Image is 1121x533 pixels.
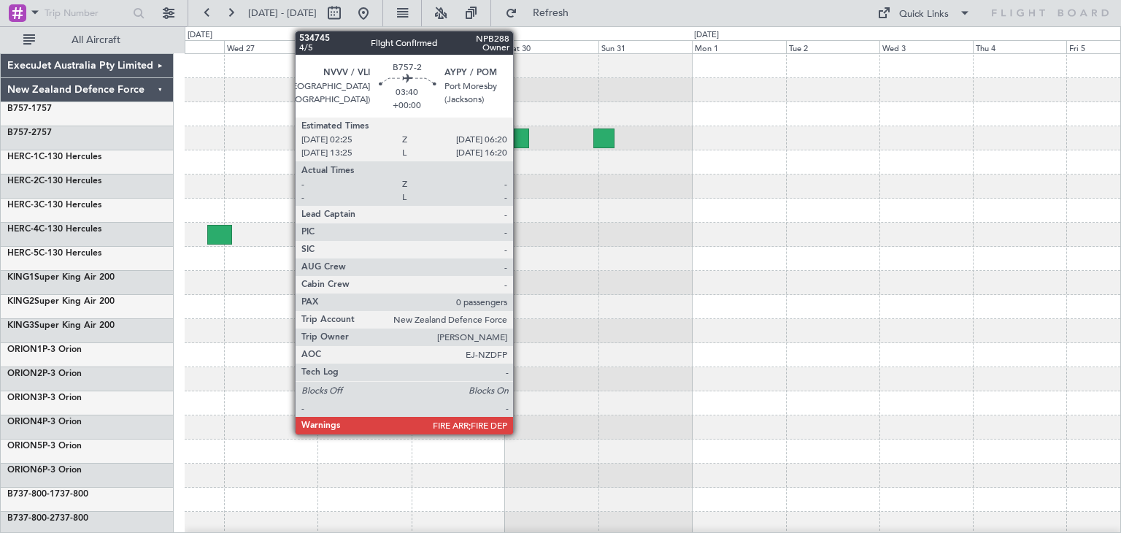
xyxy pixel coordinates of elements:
div: Tue 2 [786,40,879,53]
span: KING3 [7,321,34,330]
span: ORION5 [7,442,42,450]
a: HERC-2C-130 Hercules [7,177,101,185]
a: ORION6P-3 Orion [7,466,82,475]
span: HERC-2 [7,177,39,185]
a: ORION5P-3 Orion [7,442,82,450]
span: KING2 [7,297,34,306]
a: B757-2757 [7,129,52,137]
span: HERC-5 [7,249,39,258]
div: [DATE] [694,29,719,42]
div: Wed 3 [879,40,973,53]
span: All Aircraft [38,35,154,45]
button: Refresh [498,1,586,25]
a: KING3Super King Air 200 [7,321,115,330]
div: Sat 30 [505,40,598,53]
span: Refresh [520,8,582,18]
a: KING2Super King Air 200 [7,297,115,306]
a: ORION4P-3 Orion [7,418,82,426]
a: ORION2P-3 Orion [7,369,82,378]
span: HERC-3 [7,201,39,210]
span: B737-800-1 [7,490,55,499]
a: HERC-1C-130 Hercules [7,153,101,161]
div: Fri 29 [412,40,505,53]
span: B757-1 [7,104,36,113]
div: Mon 1 [692,40,785,53]
span: HERC-4 [7,225,39,234]
button: Quick Links [870,1,978,25]
div: Sun 31 [598,40,692,53]
span: ORION3 [7,394,42,402]
span: [DATE] - [DATE] [248,7,317,20]
button: All Aircraft [16,28,158,52]
span: ORION6 [7,466,42,475]
span: ORION2 [7,369,42,378]
div: Thu 4 [973,40,1066,53]
a: B737-800-2737-800 [7,514,88,523]
a: KING1Super King Air 200 [7,273,115,282]
input: Trip Number [45,2,128,24]
a: HERC-3C-130 Hercules [7,201,101,210]
div: Wed 27 [224,40,317,53]
a: ORION1P-3 Orion [7,345,82,354]
span: ORION4 [7,418,42,426]
div: [DATE] [188,29,212,42]
span: B737-800-2 [7,514,55,523]
div: Thu 28 [317,40,411,53]
span: KING1 [7,273,34,282]
a: HERC-5C-130 Hercules [7,249,101,258]
span: B757-2 [7,129,36,137]
div: Quick Links [899,7,949,22]
a: B737-800-1737-800 [7,490,88,499]
a: HERC-4C-130 Hercules [7,225,101,234]
a: ORION3P-3 Orion [7,394,82,402]
span: HERC-1 [7,153,39,161]
span: ORION1 [7,345,42,354]
a: B757-1757 [7,104,52,113]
